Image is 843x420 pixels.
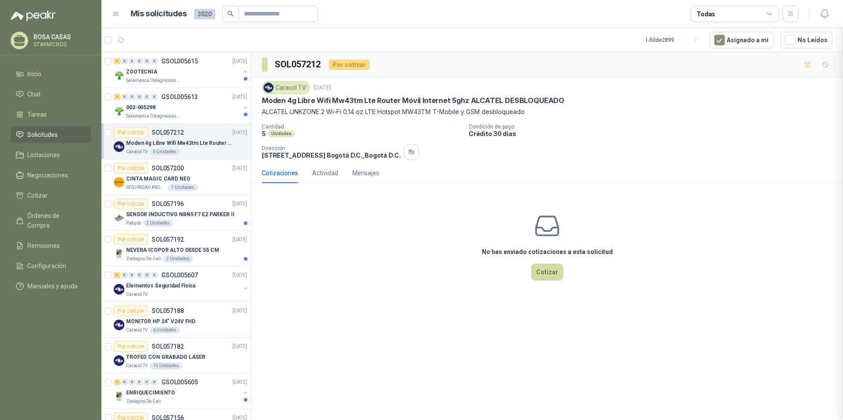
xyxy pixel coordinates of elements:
a: Chat [11,86,91,103]
span: Chat [27,89,41,99]
h1: Mis solicitudes [131,7,187,20]
span: Configuración [27,261,66,271]
span: Remisiones [27,241,60,251]
span: Negociaciones [27,170,68,180]
a: Solicitudes [11,126,91,143]
span: 3020 [194,9,215,19]
a: Negociaciones [11,167,91,184]
p: STARMICROS [34,42,89,47]
a: Inicio [11,66,91,82]
a: Licitaciones [11,147,91,163]
span: Licitaciones [27,150,60,160]
a: Remisiones [11,237,91,254]
span: Cotizar [27,191,48,200]
span: Inicio [27,69,41,79]
p: ROSA CASAS [34,34,89,40]
a: Tareas [11,106,91,123]
span: Solicitudes [27,130,58,140]
a: Órdenes de Compra [11,207,91,234]
div: Todas [697,9,715,19]
a: Manuales y ayuda [11,278,91,295]
img: Logo peakr [11,11,56,21]
span: search [228,11,234,17]
span: Manuales y ayuda [27,281,78,291]
span: Órdenes de Compra [27,211,82,230]
a: Configuración [11,258,91,274]
span: Tareas [27,110,47,119]
a: Cotizar [11,187,91,204]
